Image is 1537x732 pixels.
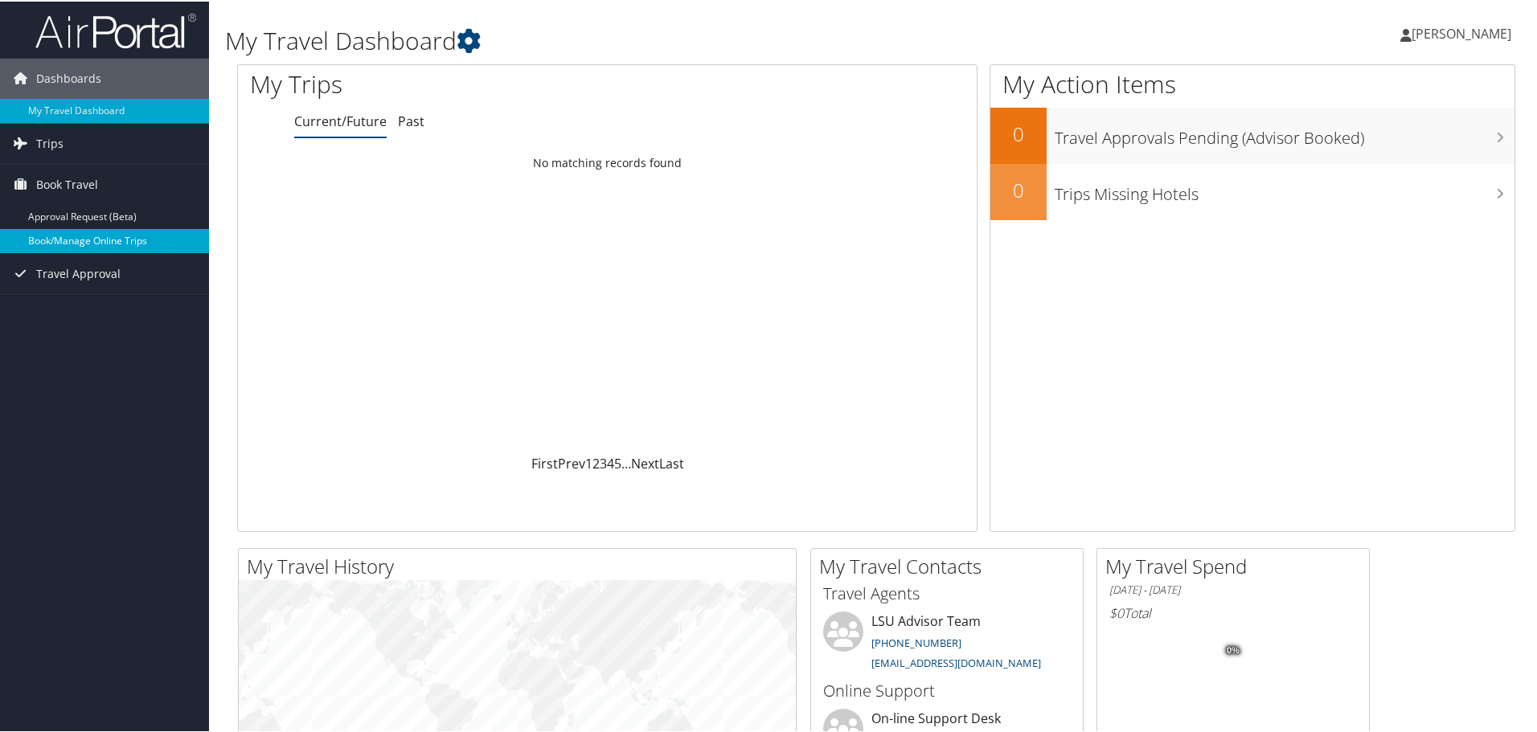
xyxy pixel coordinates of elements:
[823,678,1071,701] h3: Online Support
[1109,581,1357,596] h6: [DATE] - [DATE]
[600,453,607,471] a: 3
[250,66,657,100] h1: My Trips
[225,22,1093,56] h1: My Travel Dashboard
[294,111,387,129] a: Current/Future
[631,453,659,471] a: Next
[36,252,121,292] span: Travel Approval
[531,453,558,471] a: First
[1055,117,1514,148] h3: Travel Approvals Pending (Advisor Booked)
[990,175,1047,202] h2: 0
[607,453,614,471] a: 4
[871,634,961,648] a: [PHONE_NUMBER]
[36,122,64,162] span: Trips
[815,610,1079,676] li: LSU Advisor Team
[247,551,796,579] h2: My Travel History
[819,551,1083,579] h2: My Travel Contacts
[823,581,1071,603] h3: Travel Agents
[990,106,1514,162] a: 0Travel Approvals Pending (Advisor Booked)
[585,453,592,471] a: 1
[398,111,424,129] a: Past
[614,453,621,471] a: 5
[558,453,585,471] a: Prev
[990,162,1514,219] a: 0Trips Missing Hotels
[1105,551,1369,579] h2: My Travel Spend
[592,453,600,471] a: 2
[1400,8,1527,56] a: [PERSON_NAME]
[990,66,1514,100] h1: My Action Items
[990,119,1047,146] h2: 0
[36,57,101,97] span: Dashboards
[871,654,1041,669] a: [EMAIL_ADDRESS][DOMAIN_NAME]
[36,163,98,203] span: Book Travel
[1109,603,1357,620] h6: Total
[238,147,977,176] td: No matching records found
[621,453,631,471] span: …
[1055,174,1514,204] h3: Trips Missing Hotels
[1227,644,1240,654] tspan: 0%
[659,453,684,471] a: Last
[35,10,196,48] img: airportal-logo.png
[1412,23,1511,41] span: [PERSON_NAME]
[1109,603,1124,620] span: $0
